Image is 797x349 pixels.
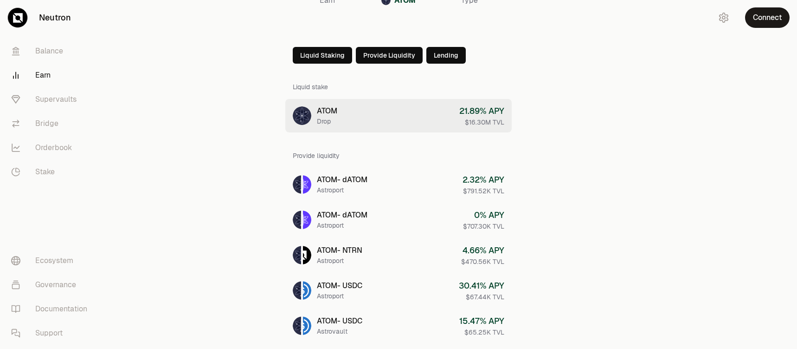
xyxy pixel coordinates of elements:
[461,257,504,266] div: $470.56K TVL
[293,106,311,125] img: ATOM
[317,221,367,230] div: Astroport
[459,279,504,292] div: 30.41 % APY
[285,238,512,272] a: ATOMNTRNATOM- NTRNAstroport4.66% APY$470.56K TVL
[459,315,504,328] div: 15.47 % APY
[463,222,504,231] div: $707.30K TVL
[317,245,362,256] div: ATOM - NTRN
[293,144,504,168] div: Provide liquidity
[4,297,100,321] a: Documentation
[459,292,504,302] div: $67.44K TVL
[356,47,423,64] button: Provide Liquidity
[317,210,367,221] div: ATOM - dATOM
[317,316,362,327] div: ATOM - USDC
[4,273,100,297] a: Governance
[4,136,100,160] a: Orderbook
[745,7,790,28] button: Connect
[463,186,504,196] div: $791.52K TVL
[303,246,311,264] img: NTRN
[317,117,337,126] div: Drop
[459,105,504,118] div: 21.89 % APY
[463,173,504,186] div: 2.32 % APY
[459,118,504,127] div: $16.30M TVL
[317,185,367,195] div: Astroport
[303,281,311,300] img: USDC
[317,256,362,265] div: Astroport
[285,168,512,201] a: ATOMdATOMATOM- dATOMAstroport2.32% APY$791.52K TVL
[317,280,362,291] div: ATOM - USDC
[303,316,311,335] img: USDC
[293,246,301,264] img: ATOM
[4,87,100,112] a: Supervaults
[426,47,466,64] button: Lending
[459,328,504,337] div: $65.25K TVL
[4,249,100,273] a: Ecosystem
[285,99,512,132] a: ATOMATOMDrop21.89% APY$16.30M TVL
[461,244,504,257] div: 4.66 % APY
[285,309,512,342] a: ATOMUSDCATOM- USDCAstrovault15.47% APY$65.25K TVL
[317,105,337,117] div: ATOM
[285,274,512,307] a: ATOMUSDCATOM- USDCAstroport30.41% APY$67.44K TVL
[303,211,311,229] img: dATOM
[463,209,504,222] div: 0 % APY
[285,203,512,237] a: ATOMdATOMATOM- dATOMAstroport0% APY$707.30K TVL
[293,47,352,64] button: Liquid Staking
[303,175,311,194] img: dATOM
[4,112,100,136] a: Bridge
[4,39,100,63] a: Balance
[293,211,301,229] img: ATOM
[317,174,367,185] div: ATOM - dATOM
[293,75,504,99] div: Liquid stake
[4,63,100,87] a: Earn
[293,175,301,194] img: ATOM
[293,281,301,300] img: ATOM
[4,160,100,184] a: Stake
[293,316,301,335] img: ATOM
[317,291,362,301] div: Astroport
[4,321,100,345] a: Support
[317,327,362,336] div: Astrovault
